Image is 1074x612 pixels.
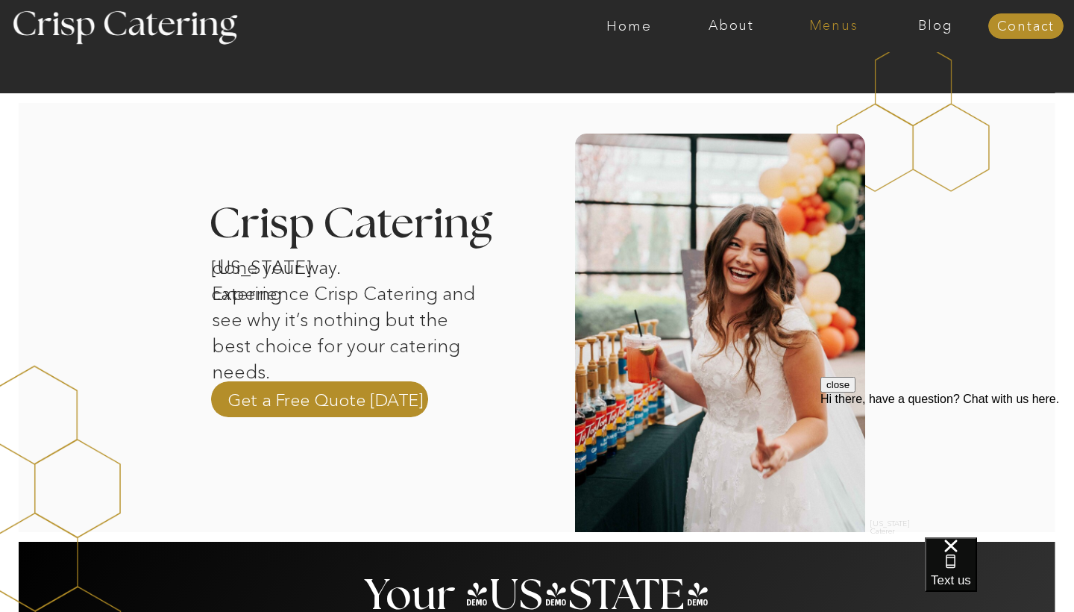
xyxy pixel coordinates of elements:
h1: [US_STATE] catering [211,255,366,274]
a: Menus [782,19,885,34]
a: Home [578,19,680,34]
iframe: podium webchat widget prompt [820,377,1074,556]
a: About [680,19,782,34]
a: Get a Free Quote [DATE] [227,388,424,410]
a: Blog [885,19,987,34]
h3: Crisp Catering [209,203,530,247]
h2: Your [US_STATE] Caterer [361,575,713,604]
iframe: podium webchat widget bubble [925,537,1074,612]
p: done your way. Experience Crisp Catering and see why it’s nothing but the best choice for your ca... [212,255,484,349]
a: Contact [988,19,1064,34]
